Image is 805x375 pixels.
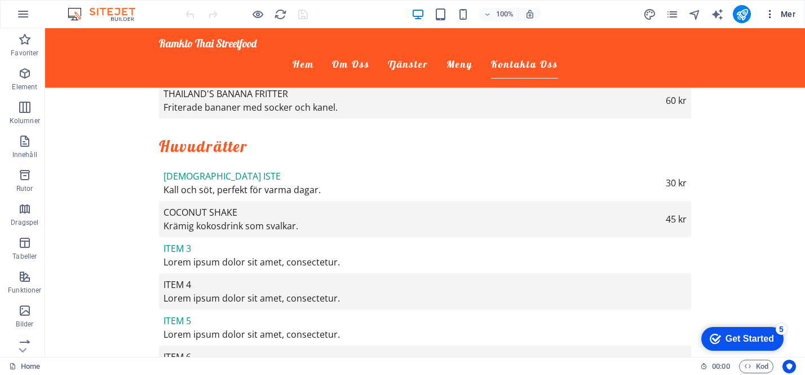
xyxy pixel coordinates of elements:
p: Favoriter [11,49,38,58]
h6: Sessionstid [700,360,730,373]
div: Get Started 5 items remaining, 0% complete [9,6,91,29]
button: design [643,7,656,21]
p: Bilder [16,320,33,329]
div: 5 [83,2,95,14]
span: : [720,362,722,370]
button: Klicka här för att lämna förhandsvisningsläge och fortsätta redigera [251,7,264,21]
i: Design (Ctrl+Alt+Y) [643,8,656,21]
button: Mer [760,5,800,23]
img: Editor Logo [65,7,149,21]
p: Dragspel [11,218,38,227]
button: Kod [739,360,773,373]
button: pages [665,7,679,21]
button: publish [733,5,751,23]
h6: 100% [496,7,514,21]
p: Rutor [16,184,33,193]
button: navigator [688,7,701,21]
p: Funktioner [8,286,41,295]
button: 100% [479,7,519,21]
i: Justera zoomnivån automatiskt vid storleksändring för att passa vald enhet. [525,9,535,19]
span: Kod [744,360,768,373]
i: Uppdatera sida [274,8,287,21]
p: Kolumner [10,116,40,125]
div: Get Started [33,12,82,23]
button: text_generator [710,7,724,21]
p: Tabeller [12,252,37,261]
span: Mer [764,8,795,20]
p: Element [12,82,37,91]
span: 00 00 [712,360,729,373]
button: Usercentrics [782,360,796,373]
i: Sidor (Ctrl+Alt+S) [666,8,679,21]
p: Innehåll [12,150,37,159]
button: reload [273,7,287,21]
a: Klicka för att avbryta val. Dubbelklicka för att öppna sidor [9,360,40,373]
